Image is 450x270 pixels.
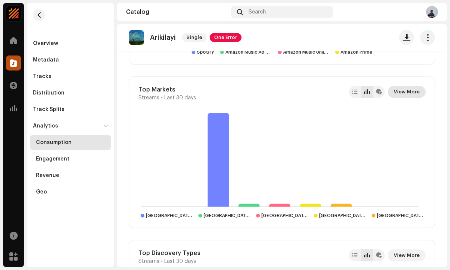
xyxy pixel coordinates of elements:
[225,49,272,55] div: Amazon Music Ad Supported
[30,118,111,199] re-m-nav-dropdown: Analytics
[30,85,111,100] re-m-nav-item: Distribution
[138,249,201,257] div: Top Discovery Types
[33,40,58,46] div: Overview
[129,30,144,45] img: 2854ce98-7ebd-46a1-904c-ccb1409f027a
[394,84,420,99] span: View More
[30,52,111,67] re-m-nav-item: Metadata
[33,90,64,96] div: Distribution
[340,49,372,55] div: Amazon Prime
[36,139,72,145] div: Consumption
[30,102,111,117] re-m-nav-item: Track Splits
[6,6,21,21] img: edf75770-94a4-4c7b-81a4-750147990cad
[30,36,111,51] re-m-nav-item: Overview
[210,33,241,42] span: One Error
[33,57,59,63] div: Metadata
[30,184,111,199] re-m-nav-item: Geo
[150,34,176,42] p: Arikilayi
[204,213,250,219] div: United States of America
[394,248,420,263] span: View More
[377,213,423,219] div: Germany
[36,189,47,195] div: Geo
[388,249,426,261] button: View More
[164,258,196,264] span: Last 30 days
[182,33,207,42] span: Single
[30,151,111,166] re-m-nav-item: Engagement
[30,135,111,150] re-m-nav-item: Consumption
[197,49,214,55] div: Spotify
[138,258,159,264] span: Streams
[30,69,111,84] re-m-nav-item: Tracks
[36,172,59,178] div: Revenue
[126,9,228,15] div: Catalog
[138,86,196,93] div: Top Markets
[261,213,308,219] div: Canada
[36,156,69,162] div: Engagement
[249,9,266,15] span: Search
[426,6,438,18] img: 64140b10-607a-4f4a-92f4-4468ade7fbf7
[161,95,163,101] span: •
[161,258,163,264] span: •
[146,213,192,219] div: India
[33,106,64,112] div: Track Splits
[319,213,366,219] div: United Kingdom
[33,123,58,129] div: Analytics
[388,86,426,98] button: View More
[164,95,196,101] span: Last 30 days
[283,49,330,55] div: Amazon Music Unlimited
[30,168,111,183] re-m-nav-item: Revenue
[138,95,159,101] span: Streams
[33,73,51,79] div: Tracks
